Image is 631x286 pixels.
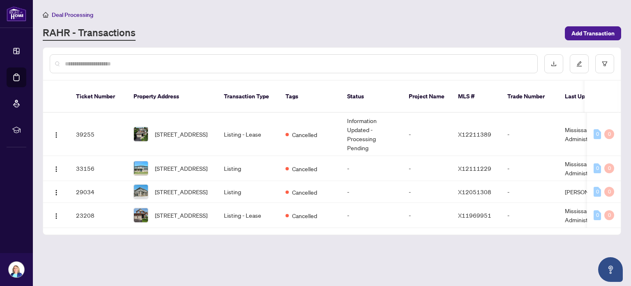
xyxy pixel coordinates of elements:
[594,210,601,220] div: 0
[451,81,501,113] th: MLS #
[134,185,148,199] img: thumbnail-img
[544,54,563,73] button: download
[595,54,614,73] button: filter
[551,61,557,67] span: download
[341,181,402,203] td: -
[604,187,614,197] div: 0
[292,164,317,173] span: Cancelled
[558,181,620,203] td: [PERSON_NAME]
[341,113,402,156] td: Information Updated - Processing Pending
[558,113,620,156] td: Mississauga Administrator
[594,163,601,173] div: 0
[134,161,148,175] img: thumbnail-img
[501,113,558,156] td: -
[458,165,491,172] span: X12111229
[402,81,451,113] th: Project Name
[594,129,601,139] div: 0
[53,213,60,219] img: Logo
[571,27,615,40] span: Add Transaction
[402,203,451,228] td: -
[43,26,136,41] a: RAHR - Transactions
[565,26,621,40] button: Add Transaction
[43,12,48,18] span: home
[501,181,558,203] td: -
[279,81,341,113] th: Tags
[292,211,317,220] span: Cancelled
[602,61,608,67] span: filter
[217,81,279,113] th: Transaction Type
[402,181,451,203] td: -
[50,128,63,141] button: Logo
[69,156,127,181] td: 33156
[155,130,207,139] span: [STREET_ADDRESS]
[155,187,207,196] span: [STREET_ADDRESS]
[458,130,491,138] span: X12211389
[134,208,148,222] img: thumbnail-img
[598,257,623,282] button: Open asap
[570,54,589,73] button: edit
[341,203,402,228] td: -
[458,212,491,219] span: X11969951
[155,164,207,173] span: [STREET_ADDRESS]
[50,209,63,222] button: Logo
[292,130,317,139] span: Cancelled
[217,181,279,203] td: Listing
[69,113,127,156] td: 39255
[53,132,60,138] img: Logo
[501,203,558,228] td: -
[69,181,127,203] td: 29034
[53,166,60,172] img: Logo
[576,61,582,67] span: edit
[402,156,451,181] td: -
[217,203,279,228] td: Listing - Lease
[134,127,148,141] img: thumbnail-img
[127,81,217,113] th: Property Address
[52,11,93,19] span: Deal Processing
[155,211,207,220] span: [STREET_ADDRESS]
[501,156,558,181] td: -
[69,81,127,113] th: Ticket Number
[501,81,558,113] th: Trade Number
[53,189,60,196] img: Logo
[217,156,279,181] td: Listing
[558,156,620,181] td: Mississauga Administrator
[604,129,614,139] div: 0
[604,163,614,173] div: 0
[292,188,317,197] span: Cancelled
[50,185,63,198] button: Logo
[558,81,620,113] th: Last Updated By
[458,188,491,195] span: X12051308
[69,203,127,228] td: 23208
[341,81,402,113] th: Status
[558,203,620,228] td: Mississauga Administrator
[402,113,451,156] td: -
[9,262,24,277] img: Profile Icon
[604,210,614,220] div: 0
[217,113,279,156] td: Listing - Lease
[7,6,26,21] img: logo
[50,162,63,175] button: Logo
[341,156,402,181] td: -
[594,187,601,197] div: 0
